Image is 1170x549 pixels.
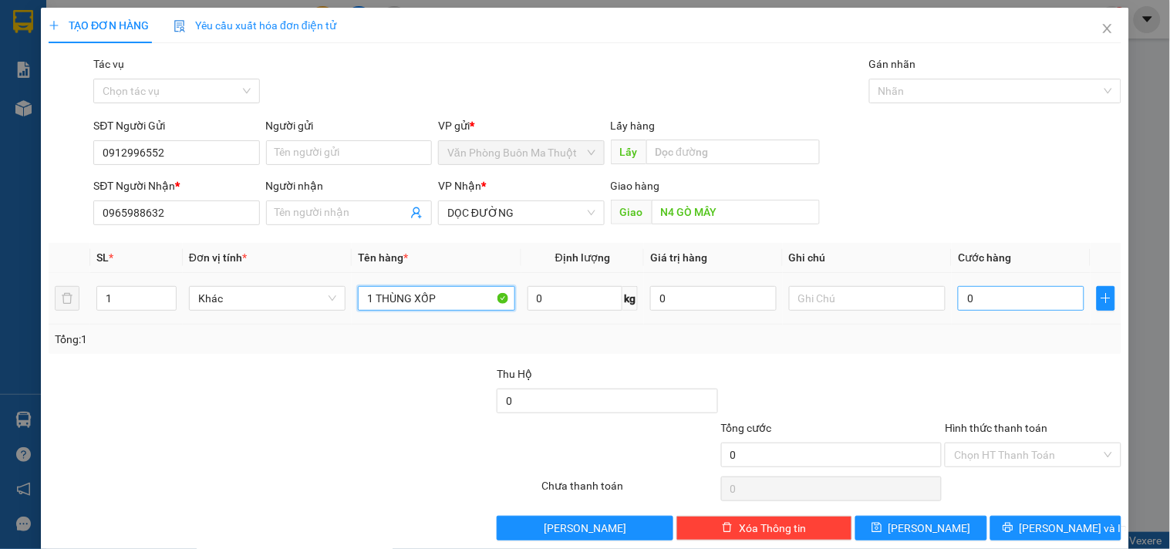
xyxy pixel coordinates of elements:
span: SL [96,251,109,264]
label: Gán nhãn [869,58,916,70]
span: DỌC ĐƯỜNG [447,201,595,224]
div: Chưa thanh toán [540,477,719,504]
button: [PERSON_NAME] [497,516,673,541]
span: [PERSON_NAME] và In [1020,520,1128,537]
th: Ghi chú [783,243,952,273]
div: Người gửi [266,117,432,134]
span: printer [1003,522,1013,534]
span: plus [1098,292,1114,305]
input: Dọc đường [652,200,820,224]
span: Tổng cước [721,422,772,434]
span: delete [722,522,733,534]
span: Đơn vị tính [189,251,247,264]
img: icon [174,20,186,32]
label: Tác vụ [93,58,124,70]
span: Định lượng [555,251,610,264]
span: close [1101,22,1114,35]
span: Yêu cầu xuất hóa đơn điện tử [174,19,336,32]
span: Cước hàng [958,251,1011,264]
span: Giao [611,200,652,224]
span: TẠO ĐƠN HÀNG [49,19,149,32]
span: plus [49,20,59,31]
span: VP Nhận [438,180,481,192]
div: SĐT Người Nhận [93,177,259,194]
span: [PERSON_NAME] [888,520,971,537]
span: kg [622,286,638,311]
span: save [872,522,882,534]
span: Giao hàng [611,180,660,192]
input: Ghi Chú [789,286,946,311]
div: Người nhận [266,177,432,194]
button: Close [1086,8,1129,51]
label: Hình thức thanh toán [945,422,1047,434]
button: delete [55,286,79,311]
span: Xóa Thông tin [739,520,806,537]
button: printer[PERSON_NAME] và In [990,516,1121,541]
button: plus [1097,286,1115,311]
button: deleteXóa Thông tin [676,516,852,541]
span: Văn Phòng Buôn Ma Thuột [447,141,595,164]
div: Tổng: 1 [55,331,453,348]
input: 0 [650,286,777,311]
button: save[PERSON_NAME] [855,516,986,541]
span: Tên hàng [358,251,408,264]
span: user-add [410,207,423,219]
span: Khác [198,287,336,310]
span: Lấy [611,140,646,164]
span: Lấy hàng [611,120,656,132]
span: [PERSON_NAME] [544,520,626,537]
input: VD: Bàn, Ghế [358,286,514,311]
input: Dọc đường [646,140,820,164]
span: Giá trị hàng [650,251,707,264]
span: Thu Hộ [497,368,532,380]
div: SĐT Người Gửi [93,117,259,134]
div: VP gửi [438,117,604,134]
